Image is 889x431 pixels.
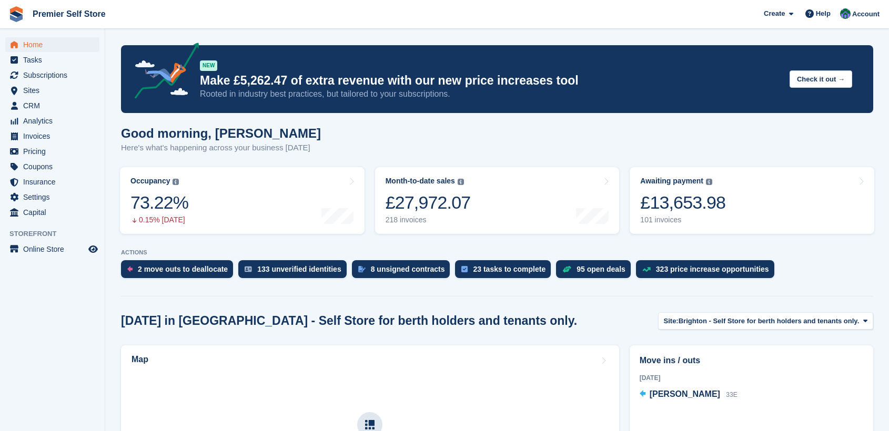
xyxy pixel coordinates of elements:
div: 133 unverified identities [257,265,341,273]
p: Make £5,262.47 of extra revenue with our new price increases tool [200,73,781,88]
a: menu [5,83,99,98]
div: 2 move outs to deallocate [138,265,228,273]
p: Here's what's happening across your business [DATE] [121,142,321,154]
div: 101 invoices [640,215,725,224]
span: Capital [23,205,86,220]
span: Storefront [9,229,105,239]
span: Brighton - Self Store for berth holders and tenants only. [679,316,860,326]
a: menu [5,159,99,174]
div: £13,653.98 [640,192,725,213]
p: ACTIONS [121,249,873,256]
h2: Move ins / outs [640,354,863,367]
img: task-75834270c22a3079a89374b754ae025e5fb1db73e45f91037f5363f120a921f8.svg [461,266,468,272]
span: Subscriptions [23,68,86,83]
a: menu [5,175,99,189]
div: 95 open deals [577,265,625,273]
img: icon-info-grey-7440780725fd019a000dd9b08b2336e03edf1995a4989e88bcd33f0948082b44.svg [458,179,464,185]
button: Check it out → [790,70,852,88]
span: Help [816,8,831,19]
a: Premier Self Store [28,5,110,23]
a: 2 move outs to deallocate [121,260,238,283]
div: 73.22% [130,192,188,213]
span: Analytics [23,114,86,128]
span: Insurance [23,175,86,189]
a: menu [5,242,99,256]
p: Rooted in industry best practices, but tailored to your subscriptions. [200,88,781,100]
a: menu [5,129,99,143]
a: menu [5,53,99,67]
div: NEW [200,60,217,71]
div: 323 price increase opportunities [656,265,769,273]
div: 23 tasks to complete [473,265,545,273]
div: 218 invoices [386,215,471,224]
div: 0.15% [DATE] [130,215,188,224]
h1: Good morning, [PERSON_NAME] [121,126,321,140]
span: Invoices [23,129,86,143]
a: menu [5,68,99,83]
a: [PERSON_NAME] 33E [640,388,738,402]
a: 323 price increase opportunities [636,260,780,283]
div: 8 unsigned contracts [371,265,445,273]
img: verify_identity-adf6edd0f0f0b5bbfe63781bf79b02c33cf7c696d77639b501bdc392416b5a36.svg [245,266,252,272]
img: Jo Granger [840,8,851,19]
span: Online Store [23,242,86,256]
button: Site: Brighton - Self Store for berth holders and tenants only. [658,312,873,330]
img: price-adjustments-announcement-icon-8257ccfd72463d97f412b2fc003d46551f7dbcb40ab6d574587a9cd5c0d94... [126,43,199,102]
span: Create [764,8,785,19]
a: menu [5,114,99,128]
span: Sites [23,83,86,98]
div: Month-to-date sales [386,177,455,186]
h2: Map [132,355,148,364]
span: 33E [726,391,737,398]
span: CRM [23,98,86,113]
span: Home [23,37,86,52]
a: menu [5,205,99,220]
a: 95 open deals [556,260,636,283]
span: Coupons [23,159,86,174]
a: menu [5,190,99,204]
a: 23 tasks to complete [455,260,556,283]
a: Preview store [87,243,99,255]
a: 8 unsigned contracts [352,260,456,283]
span: [PERSON_NAME] [650,389,720,398]
a: 133 unverified identities [238,260,352,283]
img: icon-info-grey-7440780725fd019a000dd9b08b2336e03edf1995a4989e88bcd33f0948082b44.svg [173,179,179,185]
span: Tasks [23,53,86,67]
div: [DATE] [640,373,863,383]
img: map-icn-33ee37083ee616e46c38cad1a60f524a97daa1e2b2c8c0bc3eb3415660979fc1.svg [365,420,375,429]
a: Awaiting payment £13,653.98 101 invoices [630,167,874,234]
span: Account [852,9,880,19]
a: Month-to-date sales £27,972.07 218 invoices [375,167,620,234]
div: Occupancy [130,177,170,186]
span: Pricing [23,144,86,159]
div: £27,972.07 [386,192,471,213]
h2: [DATE] in [GEOGRAPHIC_DATA] - Self Store for berth holders and tenants only. [121,314,577,328]
img: deal-1b604bf984904fb50ccaf53a9ad4b4a5d6e5aea283cecdc64d6e3604feb123c2.svg [562,265,571,273]
a: menu [5,144,99,159]
a: menu [5,98,99,113]
span: Site: [664,316,679,326]
span: Settings [23,190,86,204]
a: Occupancy 73.22% 0.15% [DATE] [120,167,365,234]
a: menu [5,37,99,52]
img: move_outs_to_deallocate_icon-f764333ba52eb49d3ac5e1228854f67142a1ed5810a6f6cc68b1a99e826820c5.svg [127,266,133,272]
img: contract_signature_icon-13c848040528278c33f63329250d36e43548de30e8caae1d1a13099fd9432cc5.svg [358,266,366,272]
img: price_increase_opportunities-93ffe204e8149a01c8c9dc8f82e8f89637d9d84a8eef4429ea346261dce0b2c0.svg [642,267,651,272]
img: icon-info-grey-7440780725fd019a000dd9b08b2336e03edf1995a4989e88bcd33f0948082b44.svg [706,179,712,185]
div: Awaiting payment [640,177,703,186]
img: stora-icon-8386f47178a22dfd0bd8f6a31ec36ba5ce8667c1dd55bd0f319d3a0aa187defe.svg [8,6,24,22]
